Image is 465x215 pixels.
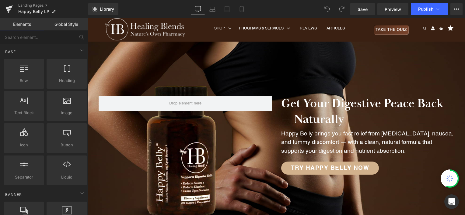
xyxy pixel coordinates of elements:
[203,147,281,153] span: Try Happy Belly Now
[343,6,347,14] img: User Icon
[285,6,321,17] img: take the quiz
[351,6,355,14] img: Cart Icon
[18,3,88,8] a: Landing Pages
[385,6,401,12] span: Preview
[193,111,367,138] p: Happy Belly brings you fast relief from [MEDICAL_DATA], nausea, and tummy discomfort — with a cle...
[48,110,85,116] span: Image
[444,194,459,209] div: Open Intercom Messenger
[5,142,42,148] span: Icon
[151,1,202,19] a: PROGRAMS & SERVICES
[5,192,23,197] span: Banner
[336,3,348,15] button: Redo
[18,9,49,14] span: Happy Belly LP
[88,3,118,15] a: New Library
[238,1,257,19] a: ARTICLES
[5,174,42,180] span: Separator
[125,1,144,19] a: SHOP
[411,3,448,15] button: Publish
[321,3,333,15] button: Undo
[358,6,368,12] span: Save
[450,3,463,15] button: More
[5,110,42,116] span: Text Block
[48,174,85,180] span: Liquid
[100,6,114,12] span: Library
[48,77,85,84] span: Heading
[377,3,408,15] a: Preview
[205,3,220,15] a: Laptop
[44,18,88,30] a: Global Style
[48,142,85,148] span: Button
[193,77,367,109] h2: Get Your Digestive Peace Back — Naturally
[220,3,234,15] a: Tablet
[234,3,249,15] a: Mobile
[211,1,230,19] a: REVIEWS
[5,77,42,84] span: Row
[335,6,338,14] img: Search Icon
[5,49,16,55] span: Base
[418,7,433,12] span: Publish
[191,3,205,15] a: Desktop
[193,143,291,156] a: Try Happy Belly Now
